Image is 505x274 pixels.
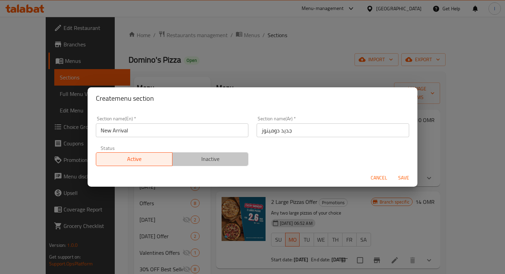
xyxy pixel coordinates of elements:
button: Cancel [368,172,390,184]
button: Active [96,152,172,166]
input: Please enter section name(en) [96,123,248,137]
span: Active [99,154,170,164]
button: Inactive [172,152,249,166]
span: Inactive [175,154,246,164]
span: Cancel [371,174,387,182]
span: Save [395,174,412,182]
button: Save [393,172,415,184]
input: Please enter section name(ar) [257,123,409,137]
h2: Create menu section [96,93,409,104]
